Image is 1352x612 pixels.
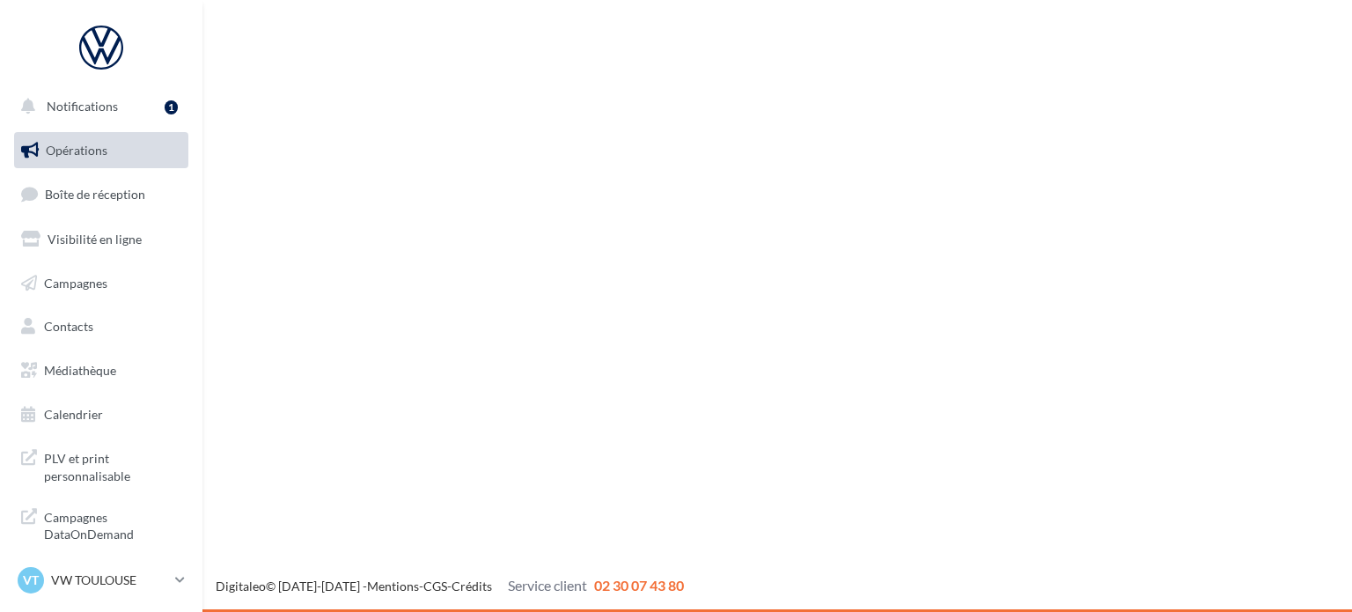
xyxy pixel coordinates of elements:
[216,579,684,594] span: © [DATE]-[DATE] - - -
[44,275,107,290] span: Campagnes
[11,352,192,389] a: Médiathèque
[11,498,192,550] a: Campagnes DataOnDemand
[423,579,447,594] a: CGS
[11,88,185,125] button: Notifications 1
[508,577,587,594] span: Service client
[11,175,192,213] a: Boîte de réception
[44,446,181,484] span: PLV et print personnalisable
[45,187,145,202] span: Boîte de réception
[44,363,116,378] span: Médiathèque
[44,319,93,334] span: Contacts
[48,232,142,247] span: Visibilité en ligne
[367,579,419,594] a: Mentions
[23,571,39,589] span: VT
[11,308,192,345] a: Contacts
[11,132,192,169] a: Opérations
[44,407,103,422] span: Calendrier
[11,396,192,433] a: Calendrier
[11,439,192,491] a: PLV et print personnalisable
[14,564,188,597] a: VT VW TOULOUSE
[216,579,266,594] a: Digitaleo
[51,571,168,589] p: VW TOULOUSE
[11,265,192,302] a: Campagnes
[594,577,684,594] span: 02 30 07 43 80
[44,505,181,543] span: Campagnes DataOnDemand
[11,221,192,258] a: Visibilité en ligne
[46,143,107,158] span: Opérations
[452,579,492,594] a: Crédits
[165,100,178,114] div: 1
[47,99,118,114] span: Notifications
